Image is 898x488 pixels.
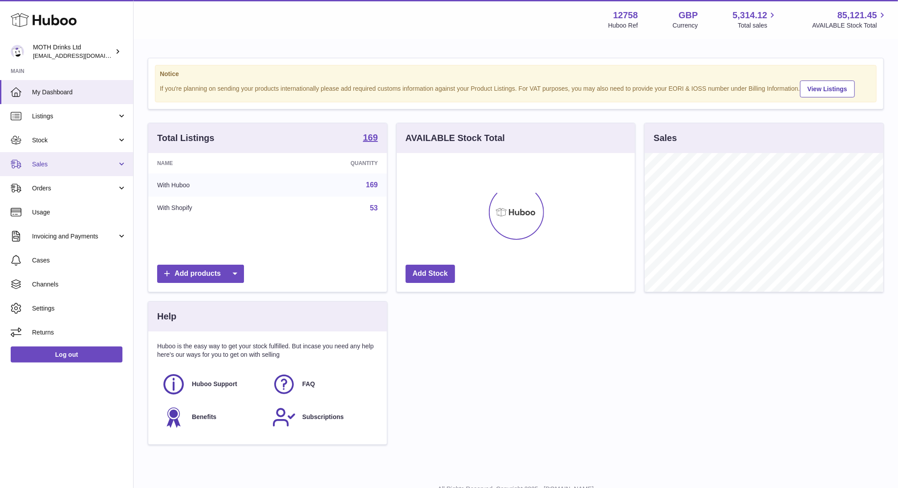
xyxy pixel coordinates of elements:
span: AVAILABLE Stock Total [812,21,887,30]
td: With Shopify [148,197,277,220]
span: Subscriptions [302,413,344,421]
a: 5,314.12 Total sales [733,9,778,30]
th: Quantity [277,153,387,173]
span: [EMAIL_ADDRESS][DOMAIN_NAME] [33,52,131,59]
a: View Listings [800,81,855,97]
td: With Huboo [148,173,277,197]
a: Benefits [162,405,263,429]
p: Huboo is the easy way to get your stock fulfilled. But incase you need any help here's our ways f... [157,342,378,359]
span: 85,121.45 [837,9,877,21]
span: Huboo Support [192,380,237,388]
span: Returns [32,328,126,337]
span: Invoicing and Payments [32,232,117,241]
a: 169 [366,181,378,189]
a: Huboo Support [162,372,263,396]
span: FAQ [302,380,315,388]
span: Orders [32,184,117,193]
a: FAQ [272,372,374,396]
span: My Dashboard [32,88,126,97]
span: 5,314.12 [733,9,768,21]
th: Name [148,153,277,173]
div: Currency [673,21,698,30]
a: Add Stock [406,265,455,283]
h3: Help [157,311,176,323]
span: Total sales [738,21,777,30]
strong: Notice [160,70,872,78]
a: 85,121.45 AVAILABLE Stock Total [812,9,887,30]
span: Sales [32,160,117,169]
div: If you're planning on sending your products internationally please add required customs informati... [160,79,872,97]
a: 169 [363,133,378,144]
img: orders@mothdrinks.com [11,45,24,58]
span: Listings [32,112,117,121]
a: 53 [370,204,378,212]
span: Channels [32,280,126,289]
h3: Total Listings [157,132,215,144]
strong: 169 [363,133,378,142]
span: Stock [32,136,117,145]
span: Settings [32,304,126,313]
span: Cases [32,256,126,265]
div: Huboo Ref [608,21,638,30]
strong: GBP [679,9,698,21]
h3: Sales [654,132,677,144]
span: Usage [32,208,126,217]
strong: 12758 [613,9,638,21]
span: Benefits [192,413,216,421]
a: Log out [11,347,122,363]
h3: AVAILABLE Stock Total [406,132,505,144]
a: Subscriptions [272,405,374,429]
div: MOTH Drinks Ltd [33,43,113,60]
a: Add products [157,265,244,283]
